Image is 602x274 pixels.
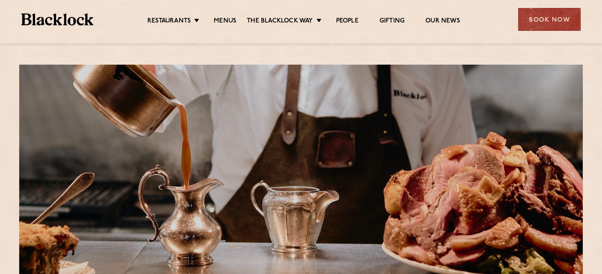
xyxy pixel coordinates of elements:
a: Restaurants [147,17,191,26]
div: Book Now [518,8,581,31]
a: Gifting [379,17,405,26]
img: BL_Textured_Logo-footer-cropped.svg [21,13,94,25]
a: The Blacklock Way [247,17,313,26]
a: Our News [425,17,460,26]
a: People [336,17,359,26]
a: Menus [214,17,236,26]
